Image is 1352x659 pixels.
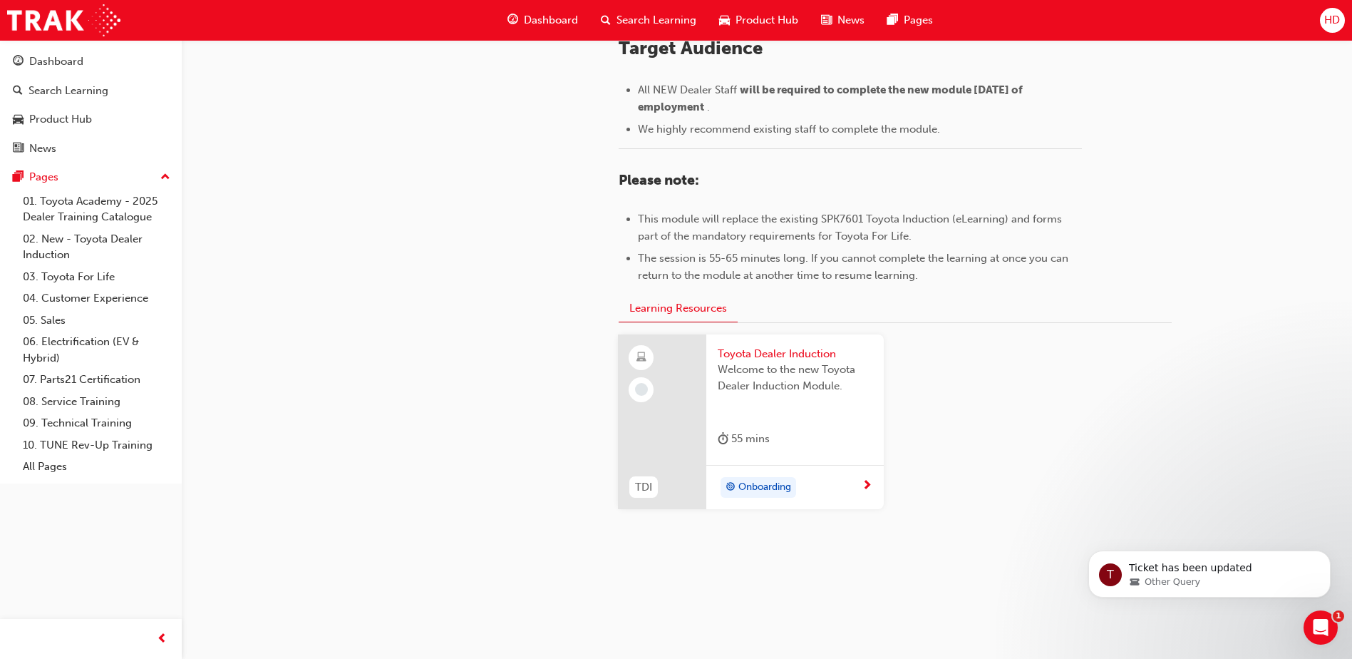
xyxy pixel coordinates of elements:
[157,630,167,648] span: prev-icon
[17,369,176,391] a: 07. Parts21 Certification
[876,6,944,35] a: pages-iconPages
[635,479,652,496] span: TDI
[719,11,730,29] span: car-icon
[13,85,23,98] span: search-icon
[616,12,696,29] span: Search Learning
[707,101,710,113] span: .
[17,190,176,228] a: 01. Toyota Academy - 2025 Dealer Training Catalogue
[17,228,176,266] a: 02. New - Toyota Dealer Induction
[1324,12,1340,29] span: HD
[1304,611,1338,645] iframe: Intercom live chat
[13,143,24,155] span: news-icon
[29,141,56,157] div: News
[862,480,872,493] span: next-icon
[708,6,810,35] a: car-iconProduct Hub
[17,287,176,310] a: 04. Customer Experience
[638,83,1025,113] span: will be required to complete the new module [DATE] of employment
[638,123,940,136] span: We highly recommend existing staff to complete the module.
[638,252,1071,282] span: The session is 55-65 minutes long. If you cannot complete the learning at once you can return to ...
[13,56,24,68] span: guage-icon
[821,11,832,29] span: news-icon
[718,362,872,394] span: Welcome to the new Toyota Dealer Induction Module.
[29,111,92,128] div: Product Hub
[17,391,176,413] a: 08. Service Training
[1067,521,1352,620] iframe: Intercom notifications message
[638,213,1065,242] span: This module will replace the existing SPK7601 Toyota Induction (eLearning) and forms part of the ...
[618,334,884,510] a: TDIToyota Dealer InductionWelcome to the new Toyota Dealer Induction Module.duration-icon 55 mins...
[6,46,176,164] button: DashboardSearch LearningProduct HubNews
[13,113,24,126] span: car-icon
[619,295,738,322] button: Learning Resources
[718,430,770,448] div: 55 mins
[6,164,176,190] button: Pages
[887,11,898,29] span: pages-icon
[29,169,58,185] div: Pages
[6,78,176,104] a: Search Learning
[160,168,170,187] span: up-icon
[738,479,791,496] span: Onboarding
[736,12,798,29] span: Product Hub
[718,346,872,362] span: Toyota Dealer Induction
[29,83,108,99] div: Search Learning
[6,106,176,133] a: Product Hub
[17,266,176,288] a: 03. Toyota For Life
[904,12,933,29] span: Pages
[810,6,876,35] a: news-iconNews
[589,6,708,35] a: search-iconSearch Learning
[619,172,699,188] span: Please note:
[17,412,176,434] a: 09. Technical Training
[1320,8,1345,33] button: HD
[17,434,176,456] a: 10. TUNE Rev-Up Training
[1333,611,1344,622] span: 1
[638,83,737,96] span: All NEW Dealer Staff
[17,456,176,478] a: All Pages
[507,11,518,29] span: guage-icon
[636,349,646,367] span: learningResourceType_ELEARNING-icon
[726,479,736,497] span: target-icon
[13,171,24,184] span: pages-icon
[17,310,176,332] a: 05. Sales
[6,48,176,75] a: Dashboard
[601,11,611,29] span: search-icon
[6,136,176,162] a: News
[635,383,648,396] span: learningRecordVerb_NONE-icon
[496,6,589,35] a: guage-iconDashboard
[837,12,865,29] span: News
[29,53,83,70] div: Dashboard
[718,430,728,448] span: duration-icon
[7,4,120,36] img: Trak
[619,37,763,59] span: Target Audience
[17,331,176,369] a: 06. Electrification (EV & Hybrid)
[524,12,578,29] span: Dashboard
